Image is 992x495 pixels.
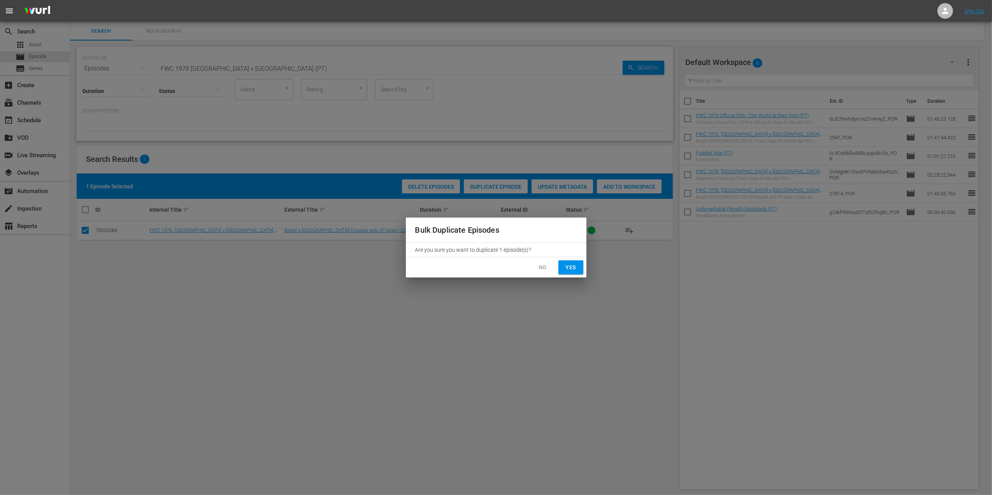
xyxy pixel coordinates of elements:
[415,224,577,236] h2: Bulk Duplicate Episodes
[406,243,586,257] div: Are you sure you want to duplicate 1 episode(s)?
[19,2,56,20] img: ans4CAIJ8jUAAAAAAAAAAAAAAAAAAAAAAAAgQb4GAAAAAAAAAAAAAAAAAAAAAAAAJMjXAAAAAAAAAAAAAAAAAAAAAAAAgAT5G...
[5,6,14,16] span: menu
[530,260,555,275] button: No
[964,8,985,14] a: Sign Out
[537,263,549,272] span: No
[558,260,583,275] button: Yes
[565,263,577,272] span: Yes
